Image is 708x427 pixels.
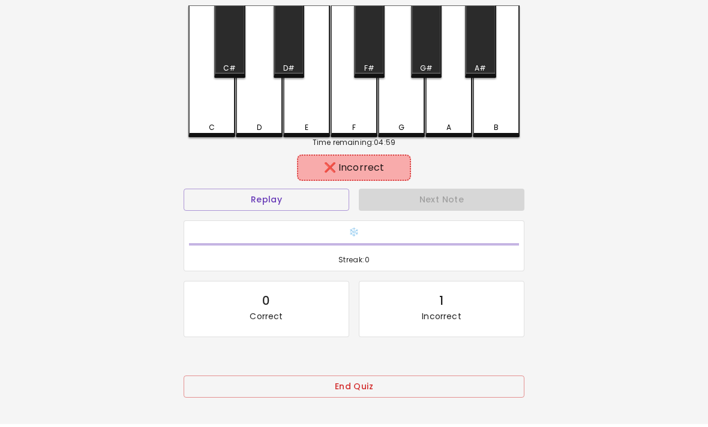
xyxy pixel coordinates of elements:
span: Streak: 0 [189,254,519,266]
div: C# [223,63,236,74]
div: D# [283,63,295,74]
div: C [209,122,215,133]
div: G [398,122,404,133]
div: A# [475,63,486,74]
div: Time remaining: 04:59 [188,137,520,148]
p: Incorrect [422,310,461,322]
div: G# [420,63,433,74]
div: E [305,122,308,133]
div: 0 [262,291,270,310]
div: B [494,122,499,133]
button: Replay [184,189,349,211]
div: ❌ Incorrect [303,160,404,175]
div: F# [364,63,374,74]
h6: ❄️ [189,226,519,239]
p: Correct [250,310,283,322]
div: 1 [439,291,443,310]
div: F [352,122,356,133]
div: A [446,122,451,133]
button: End Quiz [184,375,524,398]
div: D [257,122,262,133]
